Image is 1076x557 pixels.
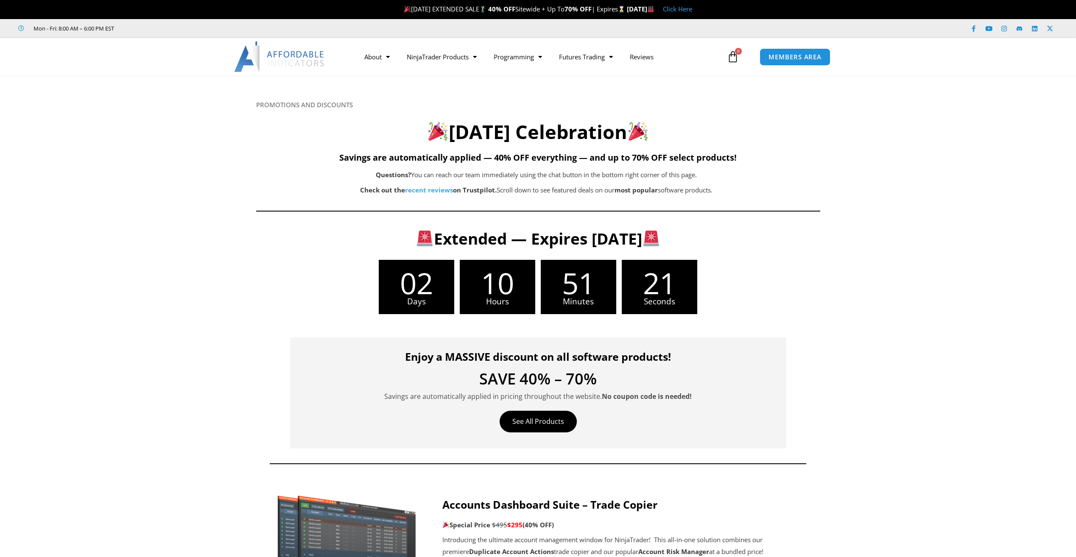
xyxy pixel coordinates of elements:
[256,101,820,109] h6: PROMOTIONS AND DISCOUNTS
[256,153,820,163] h5: Savings are automatically applied — 40% OFF everything — and up to 70% OFF select products!
[404,6,411,12] img: 🎉
[541,268,616,298] span: 51
[769,54,822,60] span: MEMBERS AREA
[398,47,485,67] a: NinjaTrader Products
[442,497,657,512] strong: Accounts Dashboard Suite – Trade Copier
[303,350,774,363] h4: Enjoy a MASSIVE discount on all software products!
[469,547,554,556] strong: Duplicate Account Actions
[460,298,535,306] span: Hours
[376,170,411,179] b: Questions?
[714,45,752,69] a: 0
[356,47,725,67] nav: Menu
[443,521,449,528] img: 🎉
[627,5,654,13] strong: [DATE]
[663,5,692,13] a: Click Here
[402,5,627,13] span: [DATE] EXTENDED SALE Sitewide + Up To | Expires
[621,47,662,67] a: Reviews
[760,48,830,66] a: MEMBERS AREA
[379,268,454,298] span: 02
[480,6,486,12] img: 🏌️‍♂️
[638,547,709,556] strong: Account Risk Manager
[360,186,497,194] strong: Check out the on Trustpilot.
[126,24,253,33] iframe: Customer reviews powered by Trustpilot
[648,6,654,12] img: 🏭
[622,268,697,298] span: 21
[492,521,507,529] span: $495
[442,521,490,529] strong: Special Price
[629,122,648,141] img: 🎉
[379,298,454,306] span: Days
[735,48,742,55] span: 0
[299,184,774,196] p: Scroll down to see featured deals on our software products.
[234,42,325,72] img: LogoAI | Affordable Indicators – NinjaTrader
[405,186,453,194] a: recent reviews
[523,521,554,529] b: (40% OFF)
[303,371,774,387] h4: SAVE 40% – 70%
[541,298,616,306] span: Minutes
[488,5,515,13] strong: 40% OFF
[428,122,447,141] img: 🎉
[299,169,774,181] p: You can reach our team immediately using the chat button in the bottom right corner of this page.
[551,47,621,67] a: Futures Trading
[615,186,658,194] b: most popular
[417,231,433,246] img: 🚨
[460,268,535,298] span: 10
[565,5,592,13] strong: 70% OFF
[643,231,659,246] img: 🚨
[507,521,523,529] span: $295
[622,298,697,306] span: Seconds
[356,47,398,67] a: About
[602,392,692,401] strong: No coupon code is needed!
[485,47,551,67] a: Programming
[618,6,625,12] img: ⌛
[256,120,820,145] h2: [DATE] Celebration
[303,391,774,402] p: Savings are automatically applied in pricing throughout the website.
[500,411,577,432] a: See All Products
[301,228,776,249] h3: Extended — Expires [DATE]
[31,23,114,33] span: Mon - Fri: 8:00 AM – 6:00 PM EST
